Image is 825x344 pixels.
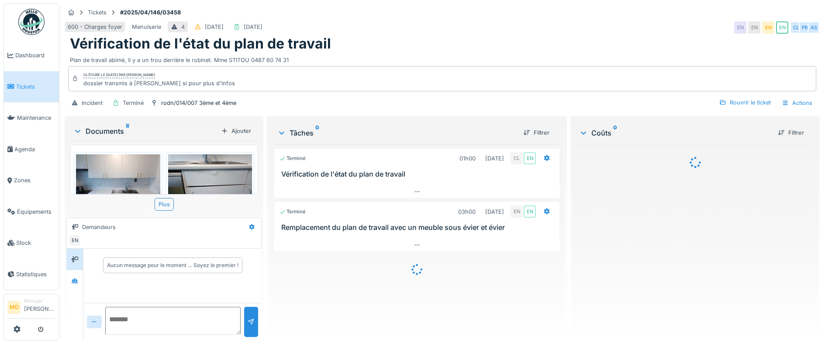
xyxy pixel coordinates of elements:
div: Documents [73,126,217,136]
div: EN [748,21,760,34]
strong: #2025/04/146/03458 [117,8,184,17]
span: Agenda [14,145,55,153]
div: Coûts [579,128,771,138]
div: Terminé [280,155,306,162]
img: l91xglqnev28ciyvtosjbfu4vilc [168,154,252,217]
a: MD Manager[PERSON_NAME] [7,298,55,319]
div: PB [799,21,811,34]
div: Tâches [277,128,516,138]
a: Stock [4,227,59,259]
h3: Vérification de l'état du plan de travail [281,170,556,178]
div: Manager [24,298,55,304]
div: [DATE] [205,23,224,31]
div: [DATE] [485,208,504,216]
div: Filtrer [520,127,553,139]
div: Terminé [280,208,306,215]
div: Aucun message pour le moment … Soyez le premier ! [107,261,238,269]
div: Rouvrir le ticket [716,97,774,108]
div: [DATE] [244,23,262,31]
div: AS [808,21,820,34]
div: Incident [82,99,103,107]
h3: Remplacement du plan de travail avec un meuble sous évier et évier [281,223,556,232]
div: EN [762,21,774,34]
img: b0f4u4smt1trl8npo5zsjzmyfwi5 [76,154,160,217]
li: MD [7,301,21,314]
div: Menuiserie [132,23,161,31]
sup: 0 [315,128,319,138]
div: Tickets [88,8,107,17]
div: CL [790,21,802,34]
div: EN [524,205,536,218]
img: Badge_color-CXgf-gQk.svg [18,9,45,35]
a: Maintenance [4,102,59,134]
div: Actions [778,97,816,109]
sup: 0 [613,128,617,138]
span: Zones [14,176,55,184]
div: EN [524,152,536,164]
div: 01h00 [459,154,476,163]
div: Terminé [123,99,144,107]
div: Clôturé le [DATE] par [PERSON_NAME] [83,72,155,78]
div: EN [511,205,523,218]
div: Plus [155,198,174,211]
span: Stock [16,239,55,247]
div: Demandeurs [82,223,116,231]
div: EN [69,234,81,247]
div: Ajouter [217,125,255,137]
div: EN [776,21,788,34]
div: CL [511,152,523,164]
div: dossier transmis à [PERSON_NAME] si pour plus d'infos [83,79,235,87]
span: Statistiques [16,270,55,278]
span: Tickets [16,83,55,91]
a: Tickets [4,71,59,103]
a: Agenda [4,134,59,165]
li: [PERSON_NAME] [24,298,55,316]
a: Statistiques [4,259,59,290]
a: Dashboard [4,40,59,71]
div: Plan de travail abimé, il y a un trou derrière le robinet. Mme STITOU 0487 60 74 31 [70,52,815,64]
div: 600 - Charges foyer [68,23,122,31]
span: Maintenance [17,114,55,122]
div: 4 [181,23,185,31]
a: Zones [4,165,59,196]
sup: 8 [126,126,129,136]
span: Dashboard [15,51,55,59]
span: Équipements [17,208,55,216]
div: rodn/014/007 3ème et 4ème [161,99,236,107]
div: EN [734,21,746,34]
a: Équipements [4,196,59,228]
div: Filtrer [774,127,808,139]
h1: Vérification de l'état du plan de travail [70,35,331,52]
div: [DATE] [485,154,504,163]
div: 03h00 [458,208,476,216]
